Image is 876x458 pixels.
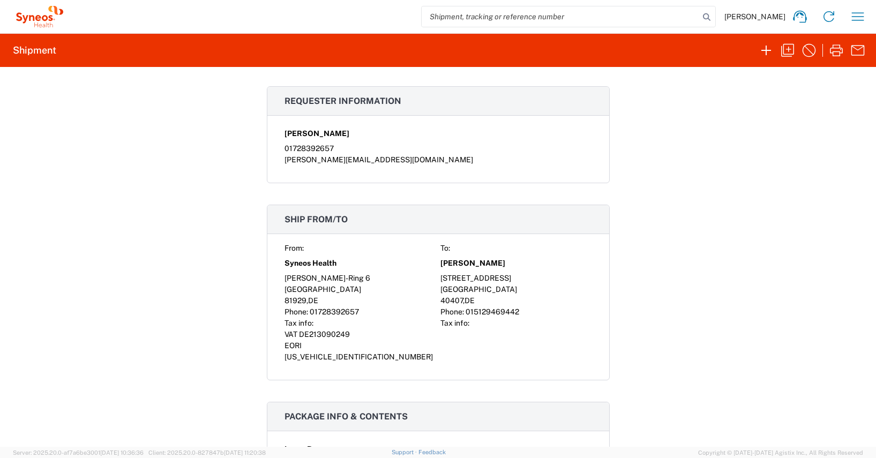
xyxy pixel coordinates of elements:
span: [PERSON_NAME] [724,12,785,21]
span: , [306,296,308,305]
span: , [463,296,465,305]
span: [PERSON_NAME] [440,258,505,269]
span: Requester information [284,96,401,106]
span: 015129469442 [466,307,519,316]
span: 40407 [440,296,463,305]
span: 81929 [284,296,306,305]
span: [GEOGRAPHIC_DATA] [284,285,361,294]
a: Support [392,449,418,455]
span: Syneos Health [284,258,336,269]
span: DE213090249 [299,330,350,339]
h2: Shipment [13,44,56,57]
span: [DATE] 11:20:38 [224,449,266,456]
input: Shipment, tracking or reference number [422,6,699,27]
span: [GEOGRAPHIC_DATA] [440,285,517,294]
div: [PERSON_NAME][EMAIL_ADDRESS][DOMAIN_NAME] [284,154,592,166]
span: [PERSON_NAME] [284,128,349,139]
span: Phone: [284,307,308,316]
span: Tax info: [284,319,313,327]
span: Copyright © [DATE]-[DATE] Agistix Inc., All Rights Reserved [698,448,863,457]
span: Server: 2025.20.0-af7a6be3001 [13,449,144,456]
span: Client: 2025.20.0-827847b [148,449,266,456]
span: 01728392657 [310,307,359,316]
div: [STREET_ADDRESS] [440,273,592,284]
span: [DATE] 10:36:36 [100,449,144,456]
span: EORI [284,341,302,350]
a: Feedback [418,449,446,455]
div: [PERSON_NAME]-Ring 6 [284,273,436,284]
div: 01728392657 [284,143,592,154]
span: Large Box [284,444,320,455]
span: Phone: [440,307,464,316]
span: DE [465,296,475,305]
span: From: [284,244,304,252]
span: To: [440,244,450,252]
span: Ship from/to [284,214,348,224]
span: Tax info: [440,319,469,327]
span: DE [308,296,318,305]
span: Package info & contents [284,411,408,422]
span: VAT [284,330,297,339]
span: [US_VEHICLE_IDENTIFICATION_NUMBER] [284,352,433,361]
